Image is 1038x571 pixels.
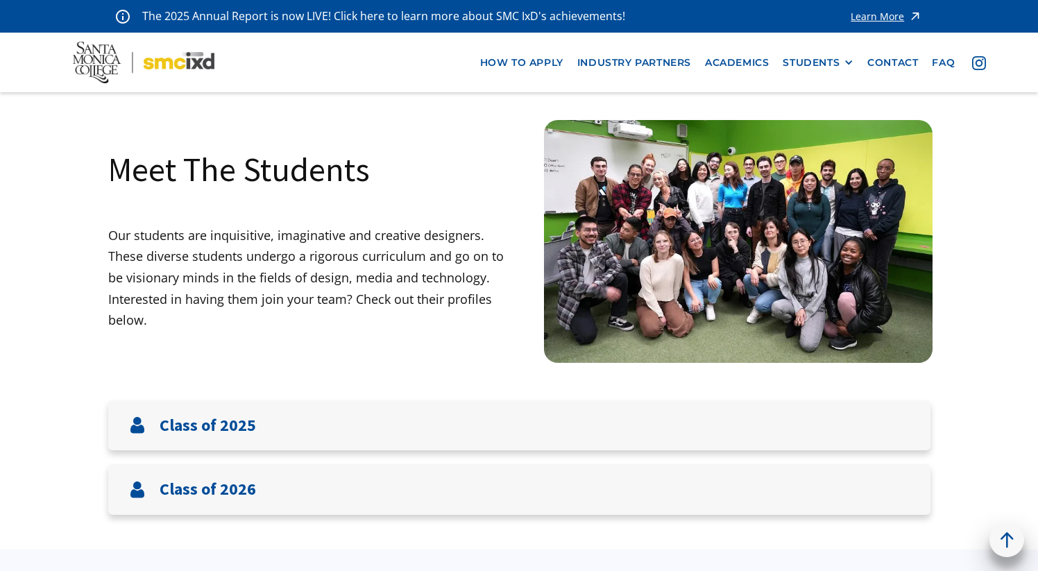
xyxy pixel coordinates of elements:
img: Santa Monica College - SMC IxD logo [73,42,214,83]
img: Santa Monica College IxD Students engaging with industry [544,120,933,362]
h3: Class of 2025 [160,416,256,436]
a: faq [925,50,962,76]
p: The 2025 Annual Report is now LIVE! Click here to learn more about SMC IxD's achievements! [142,7,627,26]
a: industry partners [570,50,698,76]
div: STUDENTS [783,57,840,69]
img: icon - instagram [972,56,986,70]
img: User icon [129,481,146,498]
div: STUDENTS [783,57,853,69]
a: contact [860,50,925,76]
div: Learn More [851,12,904,22]
img: User icon [129,417,146,434]
h3: Class of 2026 [160,479,256,500]
a: Academics [698,50,776,76]
h1: Meet The Students [108,148,370,191]
img: icon - arrow - alert [908,7,922,26]
a: Learn More [851,7,922,26]
img: icon - information - alert [116,9,130,24]
p: Our students are inquisitive, imaginative and creative designers. These diverse students undergo ... [108,225,520,331]
a: how to apply [473,50,570,76]
a: back to top [989,522,1024,557]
